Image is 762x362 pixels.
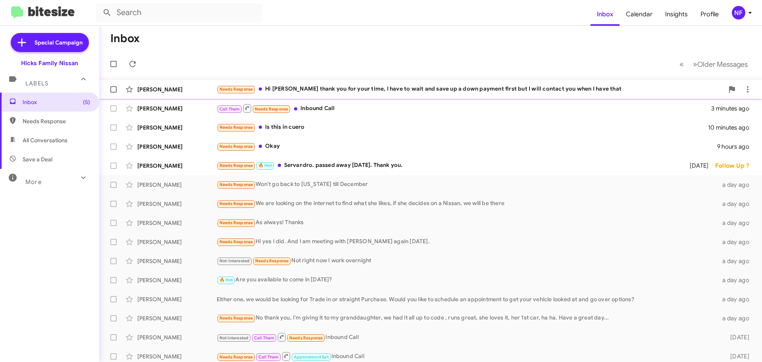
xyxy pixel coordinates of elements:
div: Hi yes I did. And I am meeting with [PERSON_NAME] again [DATE]. [217,237,718,246]
div: a day ago [718,200,756,208]
div: [PERSON_NAME] [137,181,217,189]
div: [PERSON_NAME] [137,162,217,170]
div: Either one, we would be looking for Trade in or straight Purchase. Would you like to schedule an ... [217,295,718,303]
div: Okay [217,142,717,151]
div: [PERSON_NAME] [137,124,217,132]
div: [DATE] [718,352,756,360]
span: More [25,178,42,186]
span: 🔥 Hot [258,163,272,168]
span: Save a Deal [23,155,52,163]
span: » [693,59,697,69]
h1: Inbox [110,32,140,45]
a: Calendar [620,3,659,26]
span: Needs Response [219,220,253,225]
span: Call Them [219,106,240,112]
div: [PERSON_NAME] [137,314,217,322]
span: All Conversations [23,136,67,144]
a: Inbox [591,3,620,26]
div: a day ago [718,314,756,322]
span: Older Messages [697,60,748,69]
div: Not right now I work overnight [217,256,718,265]
div: [PERSON_NAME] [137,219,217,227]
div: [DATE] [679,162,715,170]
div: [PERSON_NAME] [137,238,217,246]
div: 3 minutes ago [711,105,756,112]
span: Labels [25,80,48,87]
div: a day ago [718,181,756,189]
a: Insights [659,3,694,26]
div: [PERSON_NAME] [137,85,217,93]
div: [PERSON_NAME] [137,295,217,303]
span: Needs Response [219,201,253,206]
div: Follow Up ? [715,162,756,170]
div: a day ago [718,219,756,227]
span: Needs Response [219,144,253,149]
div: We are looking on the internet to find what she likes, if she decides on a Nissan, we will be there [217,199,718,208]
div: Is this in cuero [217,123,708,132]
div: [PERSON_NAME] [137,200,217,208]
span: Needs Response [219,163,253,168]
div: a day ago [718,238,756,246]
div: [DATE] [718,333,756,341]
span: 🔥 Hot [219,277,233,283]
span: « [679,59,684,69]
div: [PERSON_NAME] [137,105,217,112]
span: Not-Interested [219,258,250,263]
span: Needs Response [23,117,90,125]
span: Inbox [23,98,90,106]
div: [PERSON_NAME] [137,257,217,265]
a: Special Campaign [11,33,89,52]
span: Needs Response [219,87,253,92]
nav: Page navigation example [675,56,752,72]
div: Won't go back to [US_STATE] till December [217,180,718,189]
div: a day ago [718,257,756,265]
div: Hicks Family Nissan [21,59,78,67]
div: [PERSON_NAME] [137,333,217,341]
span: Call Them [258,354,279,360]
span: Needs Response [219,354,253,360]
a: Profile [694,3,725,26]
div: 10 minutes ago [708,124,756,132]
span: Needs Response [219,239,253,244]
button: Next [688,56,752,72]
div: [PERSON_NAME] [137,143,217,151]
span: Needs Response [255,106,289,112]
div: [PERSON_NAME] [137,352,217,360]
div: a day ago [718,295,756,303]
span: Needs Response [219,316,253,321]
div: [PERSON_NAME] [137,276,217,284]
div: NF [732,6,745,19]
div: As always! Thanks [217,218,718,227]
input: Search [96,3,263,22]
span: Special Campaign [35,39,83,46]
span: Call Them [254,335,275,341]
div: Are you available to come in [DATE]? [217,275,718,285]
span: Needs Response [219,182,253,187]
span: (5) [83,98,90,106]
button: NF [725,6,753,19]
div: 9 hours ago [717,143,756,151]
div: a day ago [718,276,756,284]
span: Needs Response [219,125,253,130]
div: Inbound Call [217,103,711,113]
div: No thank you, I'm giving it to my granddaughter, we had it all up to code , runs great, she loves... [217,314,718,323]
div: Servandro. passed away [DATE]. Thank you. [217,161,679,170]
span: Appointment Set [294,354,329,360]
button: Previous [675,56,689,72]
div: Inbound Call [217,332,718,342]
span: Not Interested [219,335,249,341]
span: Needs Response [255,258,289,263]
div: Inbound Call [217,351,718,361]
span: Needs Response [289,335,323,341]
div: Hi [PERSON_NAME] thank you for your time, I have to wait and save up a down payment first but I w... [217,85,724,94]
